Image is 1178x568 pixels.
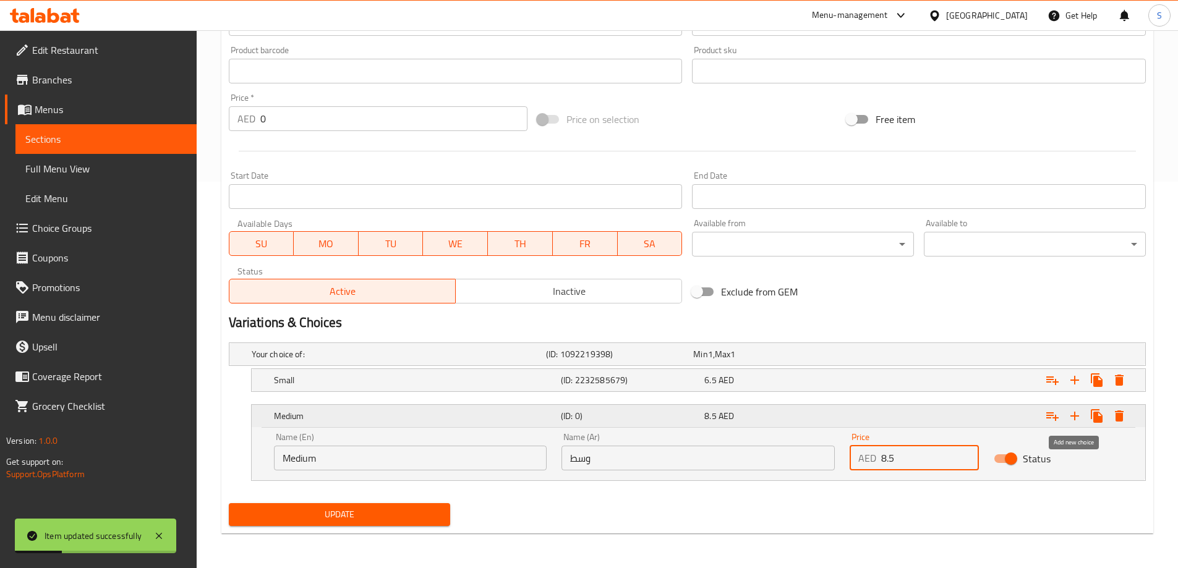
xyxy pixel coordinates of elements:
[692,232,914,256] div: ​
[25,132,187,146] span: Sections
[858,451,876,465] p: AED
[5,391,197,421] a: Grocery Checklist
[692,59,1146,83] input: Please enter product sku
[234,282,451,300] span: Active
[423,231,488,256] button: WE
[38,433,58,449] span: 1.0.0
[561,446,835,470] input: Enter name Ar
[237,111,255,126] p: AED
[229,59,683,83] input: Please enter product barcode
[876,112,915,127] span: Free item
[15,184,197,213] a: Edit Menu
[25,191,187,206] span: Edit Menu
[252,405,1145,427] div: Expand
[32,280,187,295] span: Promotions
[693,348,835,360] div: ,
[359,231,424,256] button: TU
[6,433,36,449] span: Version:
[6,454,63,470] span: Get support on:
[45,529,142,543] div: Item updated successfully
[234,235,289,253] span: SU
[35,102,187,117] span: Menus
[488,231,553,256] button: TH
[229,231,294,256] button: SU
[721,284,798,299] span: Exclude from GEM
[561,410,699,422] h5: (ID: 0)
[730,346,735,362] span: 1
[229,313,1146,332] h2: Variations & Choices
[252,348,541,360] h5: Your choice of:
[252,369,1145,391] div: Expand
[5,35,197,65] a: Edit Restaurant
[6,466,85,482] a: Support.OpsPlatform
[719,372,734,388] span: AED
[623,235,678,253] span: SA
[15,124,197,154] a: Sections
[1157,9,1162,22] span: S
[1041,369,1064,391] button: Add choice group
[239,507,441,522] span: Update
[32,72,187,87] span: Branches
[1023,451,1051,466] span: Status
[5,302,197,332] a: Menu disclaimer
[32,250,187,265] span: Coupons
[5,332,197,362] a: Upsell
[812,8,888,23] div: Menu-management
[229,279,456,303] button: Active
[693,346,707,362] span: Min
[274,446,547,470] input: Enter name En
[5,362,197,391] a: Coverage Report
[546,348,688,360] h5: (ID: 1092219398)
[364,235,419,253] span: TU
[260,106,528,131] input: Please enter price
[229,503,451,526] button: Update
[719,408,734,424] span: AED
[618,231,683,256] button: SA
[32,310,187,324] span: Menu disclaimer
[1041,405,1064,427] button: Add choice group
[558,235,613,253] span: FR
[946,9,1028,22] div: [GEOGRAPHIC_DATA]
[32,221,187,235] span: Choice Groups
[461,282,677,300] span: Inactive
[32,339,187,354] span: Upsell
[32,369,187,384] span: Coverage Report
[274,374,556,386] h5: Small
[881,446,979,470] input: Please enter price
[32,399,187,413] span: Grocery Checklist
[1108,405,1130,427] button: Delete Medium
[561,374,699,386] h5: (ID: 2232585679)
[428,235,483,253] span: WE
[274,410,556,422] h5: Medium
[15,154,197,184] a: Full Menu View
[294,231,359,256] button: MO
[1064,369,1086,391] button: Add new choice
[299,235,354,253] span: MO
[708,346,713,362] span: 1
[229,343,1145,365] div: Expand
[704,372,716,388] span: 6.5
[5,65,197,95] a: Branches
[5,213,197,243] a: Choice Groups
[715,346,730,362] span: Max
[493,235,548,253] span: TH
[553,231,618,256] button: FR
[32,43,187,57] span: Edit Restaurant
[1086,405,1108,427] button: Clone new choice
[25,161,187,176] span: Full Menu View
[5,243,197,273] a: Coupons
[5,95,197,124] a: Menus
[924,232,1146,256] div: ​
[5,273,197,302] a: Promotions
[566,112,639,127] span: Price on selection
[455,279,682,303] button: Inactive
[704,408,716,424] span: 8.5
